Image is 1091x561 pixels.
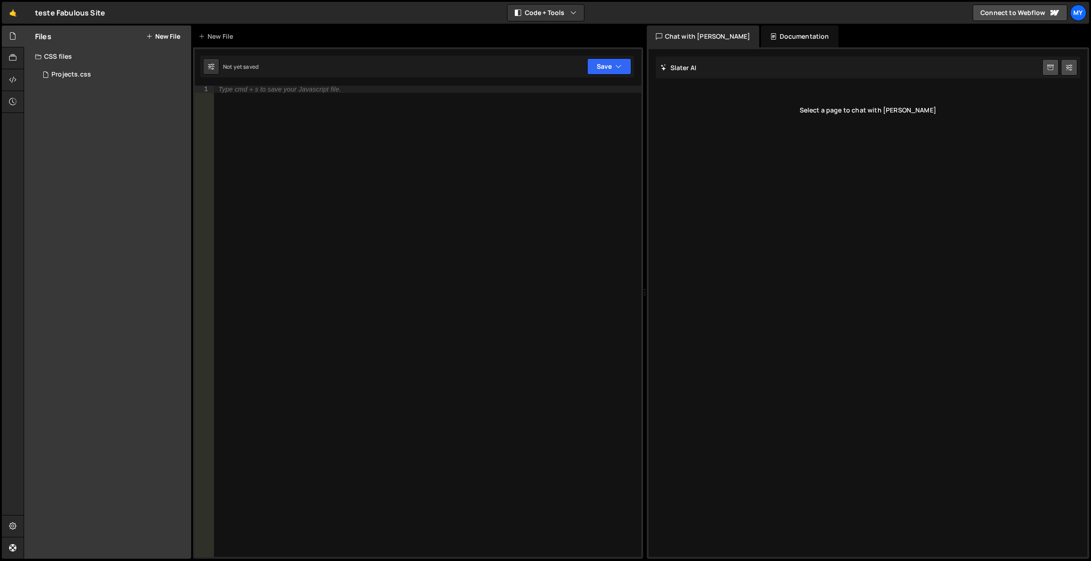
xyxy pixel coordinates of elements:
[507,5,584,21] button: Code + Tools
[146,33,180,40] button: New File
[1070,5,1086,21] a: My
[198,32,237,41] div: New File
[656,92,1081,128] div: Select a page to chat with [PERSON_NAME]
[218,86,341,92] div: Type cmd + s to save your Javascript file.
[647,25,760,47] div: Chat with [PERSON_NAME]
[35,66,191,84] div: 17169/47420.css
[35,7,105,18] div: teste Fabulous Site
[24,47,191,66] div: CSS files
[2,2,24,24] a: 🤙
[660,63,697,72] h2: Slater AI
[223,63,259,71] div: Not yet saved
[195,86,214,93] div: 1
[761,25,838,47] div: Documentation
[51,71,91,79] div: Projects.css
[973,5,1067,21] a: Connect to Webflow
[587,58,631,75] button: Save
[35,31,51,41] h2: Files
